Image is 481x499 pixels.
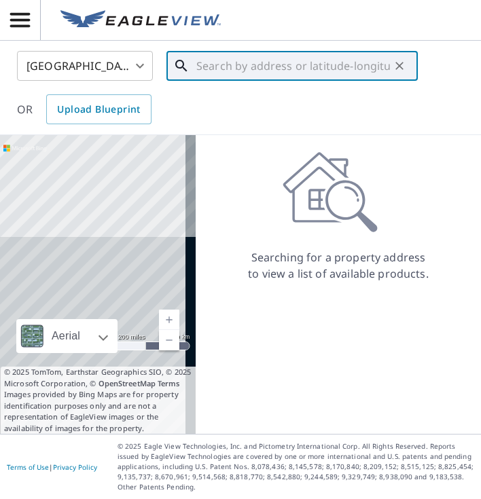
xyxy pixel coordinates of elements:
[46,94,151,124] a: Upload Blueprint
[196,47,390,85] input: Search by address or latitude-longitude
[53,462,97,472] a: Privacy Policy
[60,10,221,31] img: EV Logo
[16,319,118,353] div: Aerial
[159,330,179,350] a: Current Level 5, Zoom Out
[17,47,153,85] div: [GEOGRAPHIC_DATA]
[7,463,97,471] p: |
[99,378,156,388] a: OpenStreetMap
[118,441,474,492] p: © 2025 Eagle View Technologies, Inc. and Pictometry International Corp. All Rights Reserved. Repo...
[48,319,84,353] div: Aerial
[57,101,140,118] span: Upload Blueprint
[52,2,229,39] a: EV Logo
[390,56,409,75] button: Clear
[7,462,49,472] a: Terms of Use
[159,310,179,330] a: Current Level 5, Zoom In
[17,94,152,124] div: OR
[247,249,429,282] p: Searching for a property address to view a list of available products.
[158,378,180,388] a: Terms
[4,367,192,389] span: © 2025 TomTom, Earthstar Geographics SIO, © 2025 Microsoft Corporation, ©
